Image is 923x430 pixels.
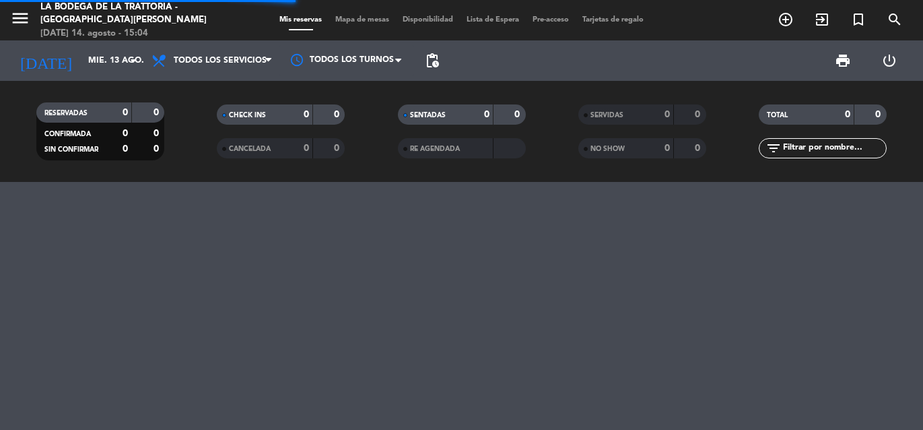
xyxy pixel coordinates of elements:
span: SIN CONFIRMAR [44,146,98,153]
strong: 0 [304,144,309,153]
div: LOG OUT [866,40,913,81]
span: Pre-acceso [526,16,576,24]
strong: 0 [153,108,162,117]
strong: 0 [334,144,342,153]
span: pending_actions [424,53,440,69]
span: print [835,53,851,69]
strong: 0 [334,110,342,119]
span: Mapa de mesas [329,16,396,24]
i: arrow_drop_down [125,53,141,69]
span: Mis reservas [273,16,329,24]
span: RE AGENDADA [410,146,460,152]
button: menu [10,8,30,33]
i: turned_in_not [850,11,866,28]
strong: 0 [845,110,850,119]
i: search [887,11,903,28]
i: power_settings_new [881,53,897,69]
span: SENTADAS [410,112,446,119]
span: SERVIDAS [590,112,623,119]
i: [DATE] [10,46,81,75]
span: Tarjetas de regalo [576,16,650,24]
i: menu [10,8,30,28]
strong: 0 [695,110,703,119]
span: NO SHOW [590,146,625,152]
input: Filtrar por nombre... [782,141,886,156]
span: CANCELADA [229,146,271,152]
span: Disponibilidad [396,16,460,24]
strong: 0 [514,110,522,119]
i: filter_list [765,140,782,156]
span: CONFIRMADA [44,131,91,137]
strong: 0 [875,110,883,119]
strong: 0 [123,108,128,117]
span: RESERVADAS [44,110,88,117]
span: Lista de Espera [460,16,526,24]
span: CHECK INS [229,112,266,119]
div: [DATE] 14. agosto - 15:04 [40,27,221,40]
div: La Bodega de la Trattoria - [GEOGRAPHIC_DATA][PERSON_NAME] [40,1,221,27]
strong: 0 [123,129,128,138]
strong: 0 [304,110,309,119]
strong: 0 [153,144,162,154]
span: Todos los servicios [174,56,267,65]
strong: 0 [695,144,703,153]
strong: 0 [664,144,670,153]
strong: 0 [484,110,489,119]
i: exit_to_app [814,11,830,28]
strong: 0 [153,129,162,138]
i: add_circle_outline [778,11,794,28]
strong: 0 [664,110,670,119]
span: TOTAL [767,112,788,119]
strong: 0 [123,144,128,154]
